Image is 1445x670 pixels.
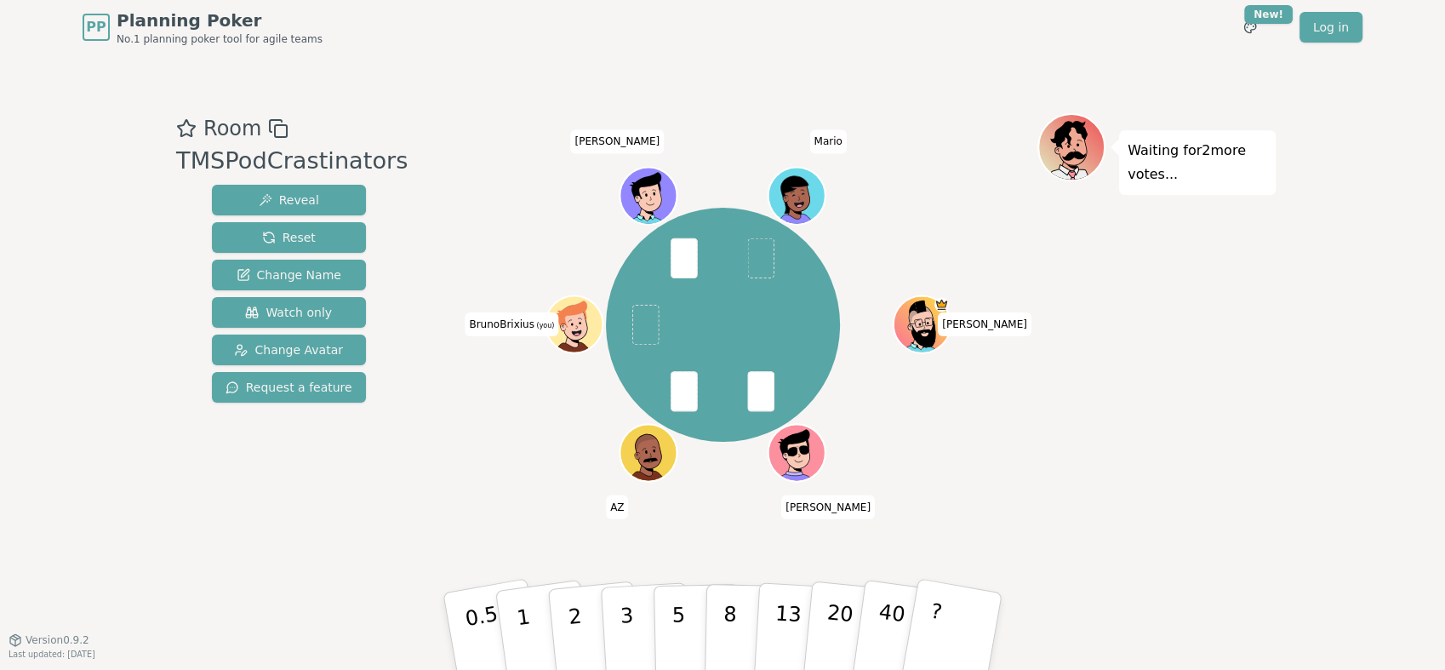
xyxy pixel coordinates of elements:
span: Room [203,113,261,144]
span: Click to change your name [606,495,628,519]
span: Click to change your name [570,129,664,153]
button: Change Avatar [212,335,366,365]
span: Version 0.9.2 [26,633,89,647]
button: Click to change your avatar [547,298,601,352]
span: Reveal [259,192,319,209]
a: Log in [1299,12,1362,43]
span: Toce is the host [934,298,949,312]
span: (you) [534,322,555,329]
button: Version0.9.2 [9,633,89,647]
p: Waiting for 2 more votes... [1128,139,1267,186]
button: Watch only [212,297,366,328]
button: Reveal [212,185,366,215]
span: Change Avatar [234,341,343,358]
span: Change Name [237,266,341,283]
button: Add as favourite [176,113,197,144]
div: TMSPodCrastinators [176,144,408,179]
span: Reset [262,229,316,246]
span: Click to change your name [938,312,1031,336]
a: PPPlanning PokerNo.1 planning poker tool for agile teams [83,9,323,46]
button: Request a feature [212,372,366,403]
span: Click to change your name [465,312,558,336]
span: PP [86,17,106,37]
button: New! [1235,12,1265,43]
span: Planning Poker [117,9,323,32]
button: Reset [212,222,366,253]
span: Click to change your name [781,495,875,519]
span: No.1 planning poker tool for agile teams [117,32,323,46]
span: Click to change your name [809,129,846,153]
button: Change Name [212,260,366,290]
div: New! [1244,5,1293,24]
span: Last updated: [DATE] [9,650,95,659]
span: Request a feature [226,379,352,396]
span: Watch only [245,304,332,321]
